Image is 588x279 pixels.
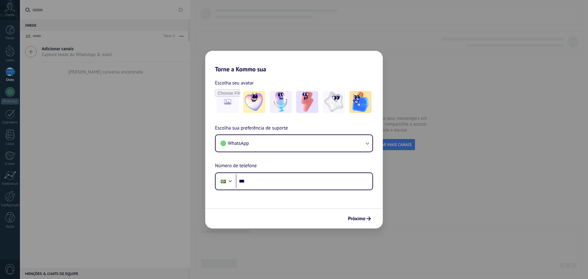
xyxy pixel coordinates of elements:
span: Escolha seu avatar [215,79,254,87]
span: Número de telefone [215,162,257,170]
img: -3.jpeg [296,91,318,113]
div: Brazil: + 55 [217,175,229,188]
img: -5.jpeg [349,91,371,113]
h2: Torne a Kommo sua [205,51,383,73]
button: WhatsApp [216,135,372,152]
span: Escolha sua preferência de suporte [215,124,288,132]
span: Próximo [348,217,365,221]
img: -2.jpeg [270,91,292,113]
img: -4.jpeg [323,91,345,113]
img: -1.jpeg [243,91,265,113]
button: Próximo [345,213,374,224]
span: WhatsApp [228,140,249,146]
